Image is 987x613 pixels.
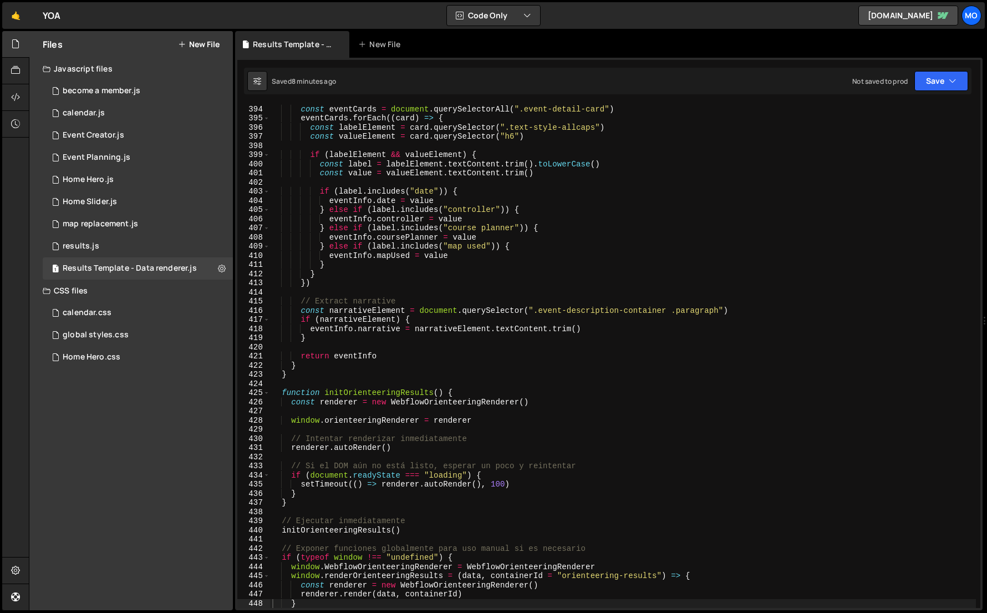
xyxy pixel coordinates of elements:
[237,416,270,425] div: 428
[63,153,130,163] div: Event Planning.js
[237,370,270,379] div: 423
[237,123,270,133] div: 396
[63,264,197,273] div: Results Template - Data renderer.js
[63,86,140,96] div: become a member.js
[43,124,233,146] div: 14299/38788.js
[29,58,233,80] div: Javascript files
[237,398,270,407] div: 426
[237,343,270,352] div: 420
[237,333,270,343] div: 419
[914,71,968,91] button: Save
[63,219,138,229] div: map replacement.js
[237,480,270,489] div: 435
[63,352,120,362] div: Home Hero.css
[63,130,124,140] div: Event Creator.js
[63,308,111,318] div: calendar.css
[237,471,270,480] div: 434
[237,526,270,535] div: 440
[237,114,270,123] div: 395
[237,535,270,544] div: 441
[237,516,270,526] div: 439
[237,462,270,471] div: 433
[237,278,270,288] div: 413
[237,489,270,499] div: 436
[237,233,270,242] div: 408
[237,215,270,224] div: 406
[237,388,270,398] div: 425
[237,150,270,160] div: 399
[237,325,270,334] div: 418
[237,242,270,251] div: 409
[237,224,270,233] div: 407
[253,39,336,50] div: Results Template - Data renderer.js
[858,6,958,26] a: [DOMAIN_NAME]
[237,443,270,453] div: 431
[237,379,270,389] div: 424
[237,581,270,590] div: 446
[43,302,233,324] div: 14299/37319.css
[43,38,63,50] h2: Files
[237,251,270,261] div: 410
[358,39,405,50] div: New File
[237,141,270,151] div: 398
[237,196,270,206] div: 404
[237,407,270,416] div: 427
[237,508,270,517] div: 438
[237,571,270,581] div: 445
[237,425,270,434] div: 429
[43,191,233,213] div: 14299/36696.js
[63,197,117,207] div: Home Slider.js
[43,146,233,169] div: 14299/37757.js
[237,187,270,196] div: 403
[43,324,233,346] div: 14299/38493.css
[237,288,270,297] div: 414
[237,160,270,169] div: 400
[961,6,981,26] a: Mo
[43,9,60,22] div: YOA
[43,257,233,280] div: 14299/44986.js
[237,306,270,316] div: 416
[52,265,59,274] span: 1
[43,102,233,124] div: 14299/37318.js
[43,213,233,235] div: 14299/42297.js
[272,77,336,86] div: Saved
[237,453,270,462] div: 432
[237,260,270,270] div: 411
[237,105,270,114] div: 394
[237,563,270,572] div: 444
[237,205,270,215] div: 405
[2,2,29,29] a: 🤙
[43,346,233,368] div: 14299/38317.css
[237,498,270,508] div: 437
[63,241,99,251] div: results.js
[237,315,270,325] div: 417
[292,77,336,86] div: 8 minutes ago
[63,330,129,340] div: global styles.css
[237,544,270,554] div: 442
[43,169,233,191] div: 14299/38316.js
[29,280,233,302] div: CSS files
[237,590,270,599] div: 447
[237,553,270,563] div: 443
[178,40,220,49] button: New File
[852,77,908,86] div: Not saved to prod
[237,178,270,188] div: 402
[237,270,270,279] div: 412
[237,169,270,178] div: 401
[237,352,270,361] div: 421
[43,235,233,257] div: 14299/39085.js
[447,6,540,26] button: Code Only
[237,434,270,444] div: 430
[237,361,270,371] div: 422
[237,132,270,141] div: 397
[63,108,105,118] div: calendar.js
[237,599,270,609] div: 448
[43,80,233,102] div: 14299/37314.js
[63,175,114,185] div: Home Hero.js
[237,297,270,306] div: 415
